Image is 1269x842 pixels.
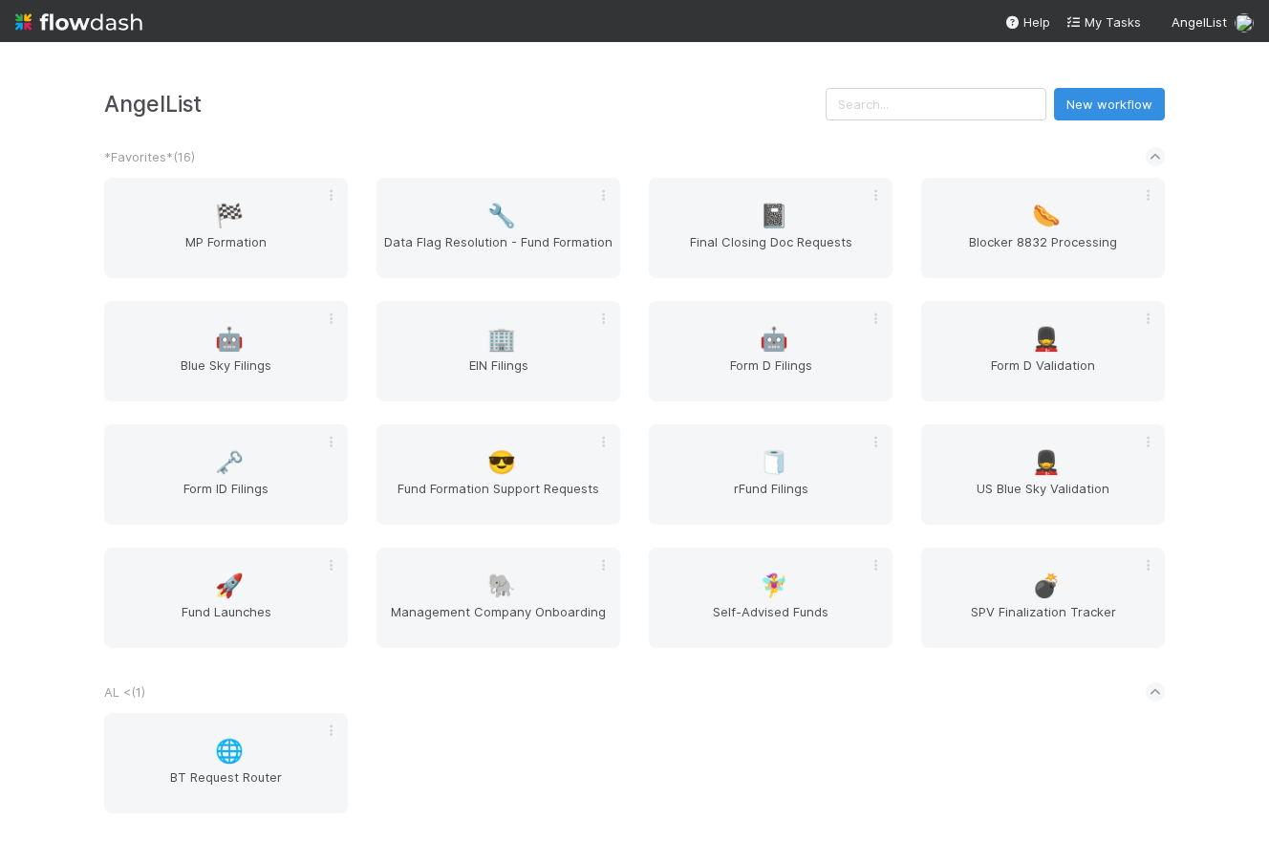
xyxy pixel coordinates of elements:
[104,178,348,278] a: 🏁MP Formation
[215,204,244,228] span: 🏁
[487,204,516,228] span: 🔧
[1032,573,1061,598] span: 💣
[104,548,348,648] a: 🚀Fund Launches
[215,739,244,764] span: 🌐
[921,301,1165,401] a: 💂Form D Validation
[104,713,348,813] a: 🌐BT Request Router
[215,573,244,598] span: 🚀
[929,479,1157,517] span: US Blue Sky Validation
[826,88,1046,120] input: Search...
[104,684,145,700] span: AL < ( 1 )
[15,6,142,38] img: logo-inverted-e16ddd16eac7371096b0.svg
[104,424,348,525] a: 🗝️Form ID Filings
[384,232,613,270] span: Data Flag Resolution - Fund Formation
[760,573,788,598] span: 🧚‍♀️
[929,356,1157,394] span: Form D Validation
[487,450,516,475] span: 😎
[112,232,340,270] span: MP Formation
[649,548,893,648] a: 🧚‍♀️Self-Advised Funds
[760,204,788,228] span: 📓
[384,602,613,640] span: Management Company Onboarding
[649,178,893,278] a: 📓Final Closing Doc Requests
[1032,450,1061,475] span: 💂
[656,356,885,394] span: Form D Filings
[104,91,826,117] h3: AngelList
[104,301,348,401] a: 🤖Blue Sky Filings
[376,178,620,278] a: 🔧Data Flag Resolution - Fund Formation
[1065,14,1141,30] span: My Tasks
[649,424,893,525] a: 🧻rFund Filings
[656,602,885,640] span: Self-Advised Funds
[1054,88,1165,120] button: New workflow
[384,479,613,517] span: Fund Formation Support Requests
[376,424,620,525] a: 😎Fund Formation Support Requests
[1235,13,1254,32] img: avatar_b467e446-68e1-4310-82a7-76c532dc3f4b.png
[112,602,340,640] span: Fund Launches
[760,450,788,475] span: 🧻
[656,232,885,270] span: Final Closing Doc Requests
[487,327,516,352] span: 🏢
[376,301,620,401] a: 🏢EIN Filings
[656,479,885,517] span: rFund Filings
[112,767,340,806] span: BT Request Router
[384,356,613,394] span: EIN Filings
[1032,204,1061,228] span: 🌭
[1032,327,1061,352] span: 💂
[215,450,244,475] span: 🗝️
[929,602,1157,640] span: SPV Finalization Tracker
[1004,12,1050,32] div: Help
[1065,12,1141,32] a: My Tasks
[112,479,340,517] span: Form ID Filings
[376,548,620,648] a: 🐘Management Company Onboarding
[649,301,893,401] a: 🤖Form D Filings
[760,327,788,352] span: 🤖
[104,149,195,164] span: *Favorites* ( 16 )
[921,178,1165,278] a: 🌭Blocker 8832 Processing
[921,424,1165,525] a: 💂US Blue Sky Validation
[215,327,244,352] span: 🤖
[487,573,516,598] span: 🐘
[921,548,1165,648] a: 💣SPV Finalization Tracker
[1172,14,1227,30] span: AngelList
[112,356,340,394] span: Blue Sky Filings
[929,232,1157,270] span: Blocker 8832 Processing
